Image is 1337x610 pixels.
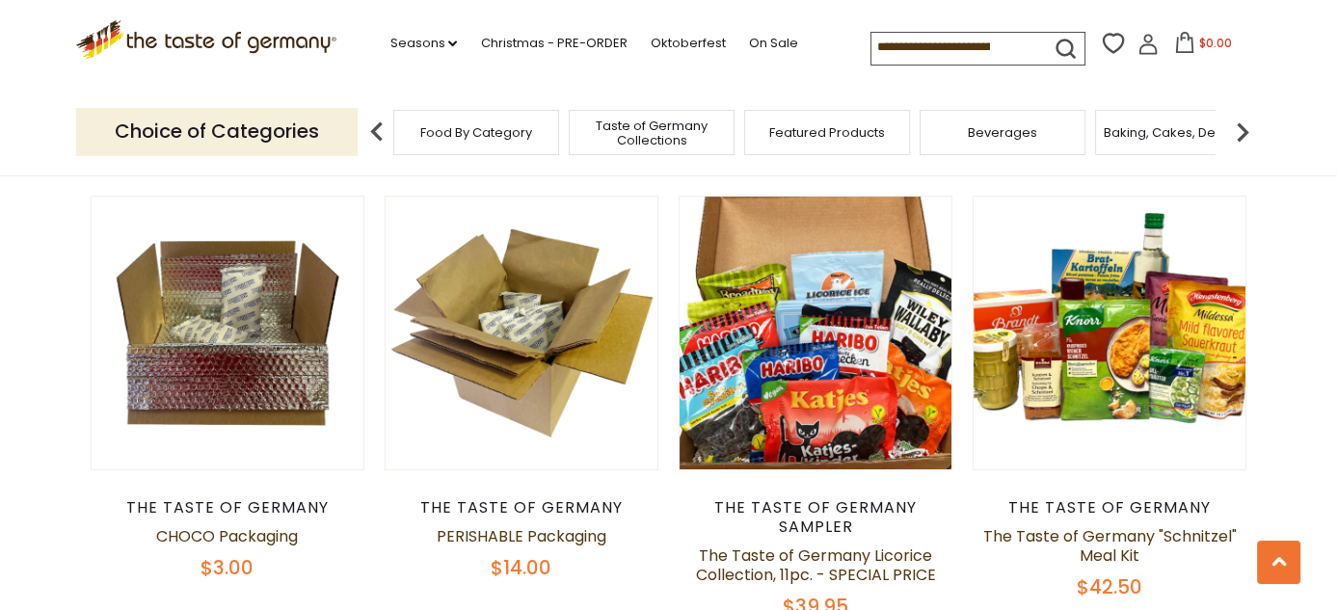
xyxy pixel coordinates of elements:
div: The Taste of Germany [973,498,1247,517]
a: Taste of Germany Collections [575,119,729,147]
a: PERISHABLE Packaging [437,525,606,547]
div: The Taste of Germany [91,498,365,517]
span: $0.00 [1199,35,1232,51]
a: Oktoberfest [650,33,725,54]
button: $0.00 [1163,32,1244,61]
img: CHOCO Packaging [92,197,364,469]
a: Food By Category [420,125,532,140]
p: Choice of Categories [76,108,358,155]
a: CHOCO Packaging [156,525,298,547]
a: On Sale [748,33,797,54]
a: The Taste of Germany "Schnitzel" Meal Kit [983,525,1237,567]
img: PERISHABLE Packaging [386,197,658,469]
img: The Taste of Germany "Schnitzel" Meal Kit [974,197,1246,469]
img: next arrow [1223,113,1262,151]
span: $3.00 [201,554,254,581]
a: The Taste of Germany Licorice Collection, 11pc. - SPECIAL PRICE [696,544,936,586]
a: Featured Products [769,125,885,140]
a: Christmas - PRE-ORDER [480,33,627,54]
span: $42.50 [1077,573,1142,600]
a: Baking, Cakes, Desserts [1104,125,1253,140]
a: Seasons [389,33,457,54]
div: The Taste of Germany [385,498,659,517]
span: $14.00 [491,554,551,581]
div: The Taste of Germany Sampler [679,498,953,537]
img: previous arrow [358,113,396,151]
img: The Taste of Germany Licorice Collection, 11pc. - SPECIAL PRICE [680,197,952,469]
a: Beverages [968,125,1037,140]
